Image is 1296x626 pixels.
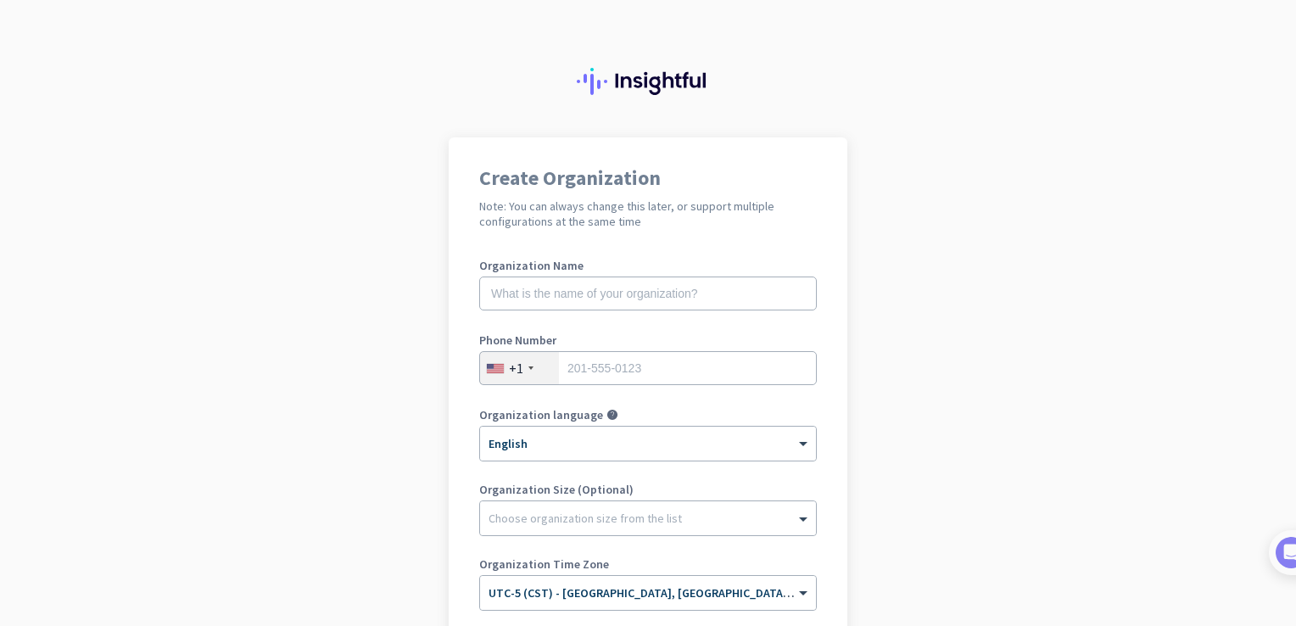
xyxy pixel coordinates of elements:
input: 201-555-0123 [479,351,817,385]
h2: Note: You can always change this later, or support multiple configurations at the same time [479,198,817,229]
label: Organization Name [479,260,817,271]
label: Organization language [479,409,603,421]
i: help [606,409,618,421]
img: Insightful [577,68,719,95]
input: What is the name of your organization? [479,277,817,310]
div: +1 [509,360,523,377]
label: Organization Size (Optional) [479,483,817,495]
label: Organization Time Zone [479,558,817,570]
label: Phone Number [479,334,817,346]
h1: Create Organization [479,168,817,188]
